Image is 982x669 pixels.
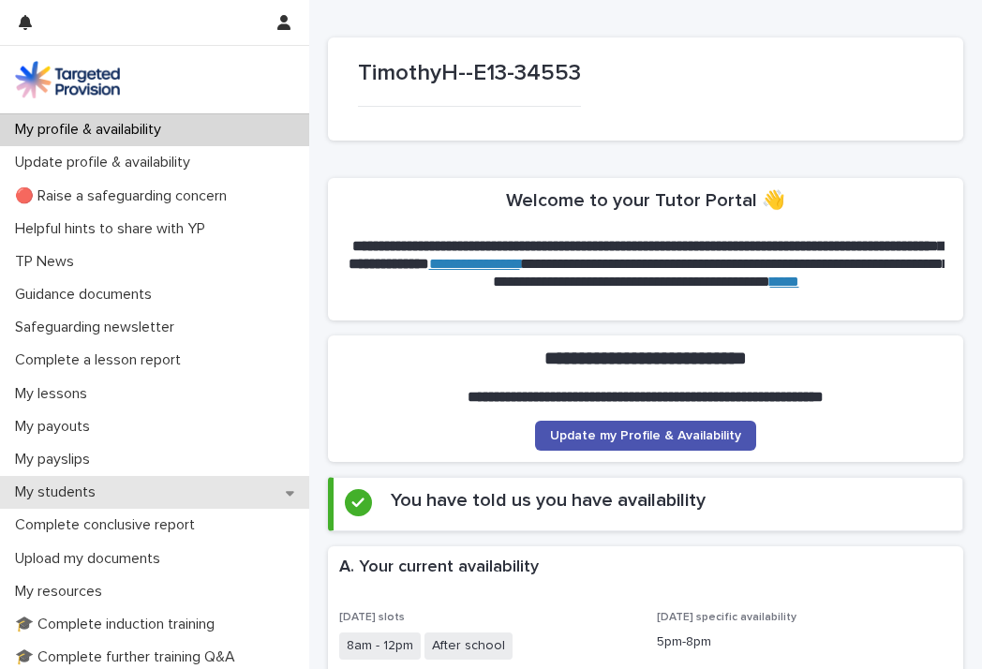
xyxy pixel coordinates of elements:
p: Safeguarding newsletter [7,319,189,336]
span: After school [424,632,513,660]
p: TimothyH--E13-34553 [358,60,581,87]
span: Update my Profile & Availability [550,429,741,442]
a: Update my Profile & Availability [535,421,756,451]
p: TP News [7,253,89,271]
h2: You have told us you have availability [391,489,706,512]
h2: Welcome to your Tutor Portal 👋 [506,189,785,212]
p: 🎓 Complete further training Q&A [7,648,250,666]
p: Complete conclusive report [7,516,210,534]
p: My payouts [7,418,105,436]
p: My payslips [7,451,105,468]
p: Guidance documents [7,286,167,304]
p: 🎓 Complete induction training [7,616,230,633]
img: M5nRWzHhSzIhMunXDL62 [15,61,120,98]
p: Complete a lesson report [7,351,196,369]
p: Helpful hints to share with YP [7,220,220,238]
p: My lessons [7,385,102,403]
span: 8am - 12pm [339,632,421,660]
p: My resources [7,583,117,601]
p: Update profile & availability [7,154,205,171]
p: 5pm-8pm [657,632,952,652]
p: Upload my documents [7,550,175,568]
span: [DATE] specific availability [657,612,796,623]
p: My profile & availability [7,121,176,139]
p: My students [7,483,111,501]
p: 🔴 Raise a safeguarding concern [7,187,242,205]
span: [DATE] slots [339,612,405,623]
h2: A. Your current availability [339,557,539,578]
